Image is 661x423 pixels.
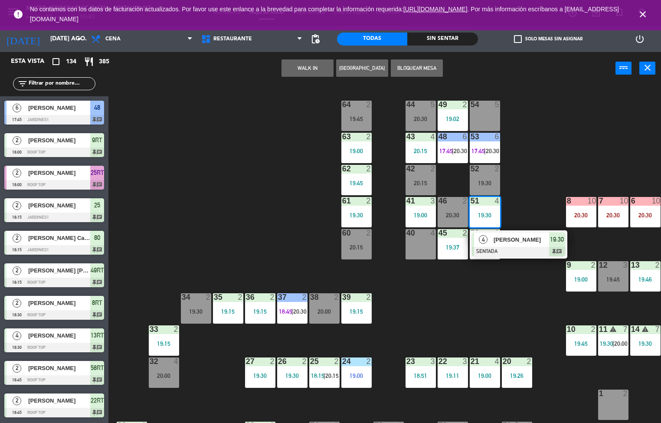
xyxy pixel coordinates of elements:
div: 20 [503,357,503,365]
i: crop_square [51,56,61,67]
div: 19:00 [341,373,372,379]
div: 2 [238,293,243,301]
span: 20:15 [325,372,339,379]
div: 4 [173,357,179,365]
div: 4 [430,229,435,237]
span: [PERSON_NAME] [PERSON_NAME] [28,266,90,275]
span: 20:30 [293,308,307,315]
div: 19:37 [438,244,468,250]
div: 2 [334,357,339,365]
div: 19:11 [438,373,468,379]
div: 3 [623,261,628,269]
div: 40 [406,229,407,237]
span: | [452,148,454,154]
i: close [642,62,653,73]
i: power_settings_new [635,34,645,44]
span: 25 [94,200,100,210]
div: 19:00 [566,276,596,282]
div: 19:45 [566,341,596,347]
div: 2 [206,293,211,301]
span: [PERSON_NAME] [28,201,90,210]
span: 18:45 [279,308,292,315]
span: 8RT [92,298,102,308]
span: 20:30 [454,148,467,154]
button: [GEOGRAPHIC_DATA] [336,59,388,77]
div: 2 [366,293,371,301]
div: 21 [471,357,471,365]
span: 18:15 [311,372,324,379]
i: close [638,9,648,20]
div: 2 [591,325,596,333]
div: 54 [471,101,471,108]
div: 64 [342,101,343,108]
div: 20:30 [438,212,468,218]
div: 19:30 [470,212,500,218]
div: 49 [438,101,439,108]
div: 24 [342,357,343,365]
span: 58RT [91,363,104,373]
span: 22RT [91,395,104,406]
div: 5 [494,101,500,108]
div: 2 [655,261,660,269]
div: 2 [494,165,500,173]
div: 20:30 [630,212,661,218]
div: 6 [462,133,468,141]
div: 20:00 [149,373,179,379]
span: | [324,372,325,379]
span: 13RT [91,330,104,341]
div: 2 [366,101,371,108]
i: warning [641,325,649,333]
span: [PERSON_NAME] [28,103,90,112]
div: 19:30 [630,341,661,347]
div: 60 [342,229,343,237]
span: Restaurante [213,36,252,42]
span: 385 [99,57,109,67]
span: [PERSON_NAME] [494,235,549,244]
div: 2 [366,165,371,173]
div: 19:00 [341,148,372,154]
span: [PERSON_NAME] [28,364,90,373]
span: 6 [13,104,21,112]
span: [PERSON_NAME] [28,136,90,145]
div: 20:15 [341,244,372,250]
div: 45 [438,229,439,237]
span: 17:45 [471,148,485,154]
div: 19:30 [470,180,500,186]
div: 19:26 [502,373,532,379]
div: 20:15 [406,180,436,186]
span: [PERSON_NAME] [28,331,90,340]
div: 2 [430,165,435,173]
div: 2 [366,357,371,365]
div: 43 [406,133,407,141]
div: 39 [342,293,343,301]
span: No contamos con los datos de facturación actualizados. Por favor use este enlance a la brevedad p... [30,6,619,23]
div: 19:02 [438,116,468,122]
button: close [639,62,655,75]
i: restaurant [84,56,94,67]
button: Bloquear Mesa [391,59,443,77]
i: arrow_drop_down [74,34,85,44]
div: 10 [587,197,596,205]
button: power_input [615,62,632,75]
span: Cena [105,36,121,42]
div: 19:30 [277,373,308,379]
div: 10 [619,197,628,205]
div: 19:45 [598,276,628,282]
span: 2 [13,397,21,405]
div: 53 [471,133,471,141]
div: 42 [406,165,407,173]
div: 41 [406,197,407,205]
div: Sin sentar [407,33,478,46]
div: 4 [494,197,500,205]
